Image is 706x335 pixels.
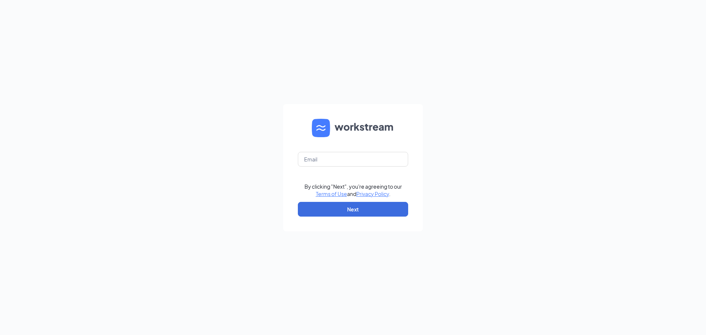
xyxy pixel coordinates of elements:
a: Privacy Policy [356,190,389,197]
button: Next [298,202,408,217]
div: By clicking "Next", you're agreeing to our and . [304,183,402,197]
a: Terms of Use [316,190,347,197]
input: Email [298,152,408,167]
img: WS logo and Workstream text [312,119,394,137]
